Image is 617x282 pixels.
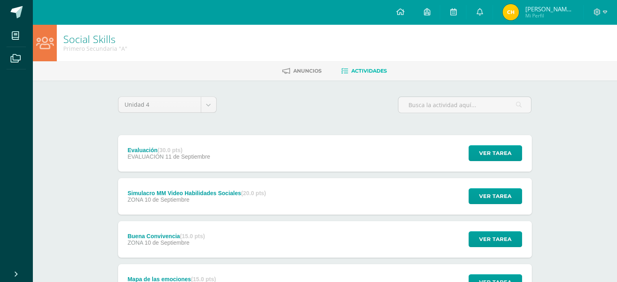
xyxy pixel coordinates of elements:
[63,33,127,45] h1: Social Skills
[144,239,189,246] span: 10 de Septiembre
[241,190,266,196] strong: (20.0 pts)
[127,196,143,203] span: ZONA
[127,233,205,239] div: Buena Convivencia
[63,45,127,52] div: Primero Secundaria 'A'
[180,233,205,239] strong: (15.0 pts)
[398,97,531,113] input: Busca la actividad aquí...
[293,68,322,74] span: Anuncios
[479,146,512,161] span: Ver tarea
[282,65,322,77] a: Anuncios
[503,4,519,20] img: 9859702c20414b5385dd37f71a30c6c4.png
[469,145,522,161] button: Ver tarea
[125,97,195,112] span: Unidad 4
[469,188,522,204] button: Ver tarea
[469,231,522,247] button: Ver tarea
[127,239,143,246] span: ZONA
[479,189,512,204] span: Ver tarea
[118,97,216,112] a: Unidad 4
[341,65,387,77] a: Actividades
[144,196,189,203] span: 10 de Septiembre
[127,153,163,160] span: EVALUACIÓN
[351,68,387,74] span: Actividades
[479,232,512,247] span: Ver tarea
[166,153,211,160] span: 11 de Septiembre
[525,12,574,19] span: Mi Perfil
[525,5,574,13] span: [PERSON_NAME][DATE]
[127,190,266,196] div: Simulacro MM Video Habilidades Sociales
[63,32,116,46] a: Social Skills
[127,147,210,153] div: Evaluación
[157,147,182,153] strong: (30.0 pts)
